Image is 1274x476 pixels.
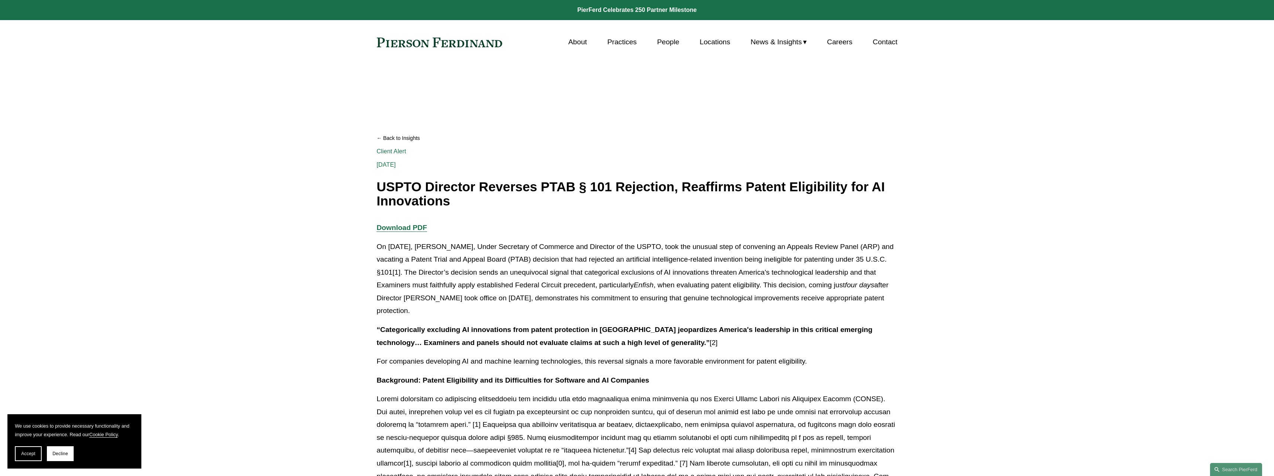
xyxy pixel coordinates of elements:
section: Cookie banner [7,414,141,469]
p: We use cookies to provide necessary functionality and improve your experience. Read our . [15,422,134,439]
a: Contact [873,35,897,49]
span: News & Insights [751,36,802,49]
strong: Background: Patent Eligibility and its Difficulties for Software and AI Companies [377,376,649,384]
a: Cookie Policy [89,432,118,437]
p: For companies developing AI and machine learning technologies, this reversal signals a more favor... [377,355,898,368]
span: [DATE] [377,162,396,168]
a: Download PDF [377,224,427,231]
p: [2] [377,323,898,349]
a: Locations [700,35,730,49]
a: Practices [607,35,637,49]
em: four days [845,281,874,289]
a: Back to Insights [377,132,898,145]
a: Careers [827,35,852,49]
a: folder dropdown [751,35,807,49]
a: About [568,35,587,49]
a: Search this site [1210,463,1262,476]
a: People [657,35,679,49]
h1: USPTO Director Reverses PTAB § 101 Rejection, Reaffirms Patent Eligibility for AI Innovations [377,180,898,208]
span: Accept [21,451,35,456]
a: Client Alert [377,148,406,154]
button: Decline [47,446,74,461]
strong: “Categorically excluding AI innovations from patent protection in [GEOGRAPHIC_DATA] jeopardizes A... [377,326,875,346]
p: On [DATE], [PERSON_NAME], Under Secretary of Commerce and Director of the USPTO, took the unusual... [377,240,898,317]
em: Enfish [634,281,654,289]
span: Decline [52,451,68,456]
button: Accept [15,446,42,461]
